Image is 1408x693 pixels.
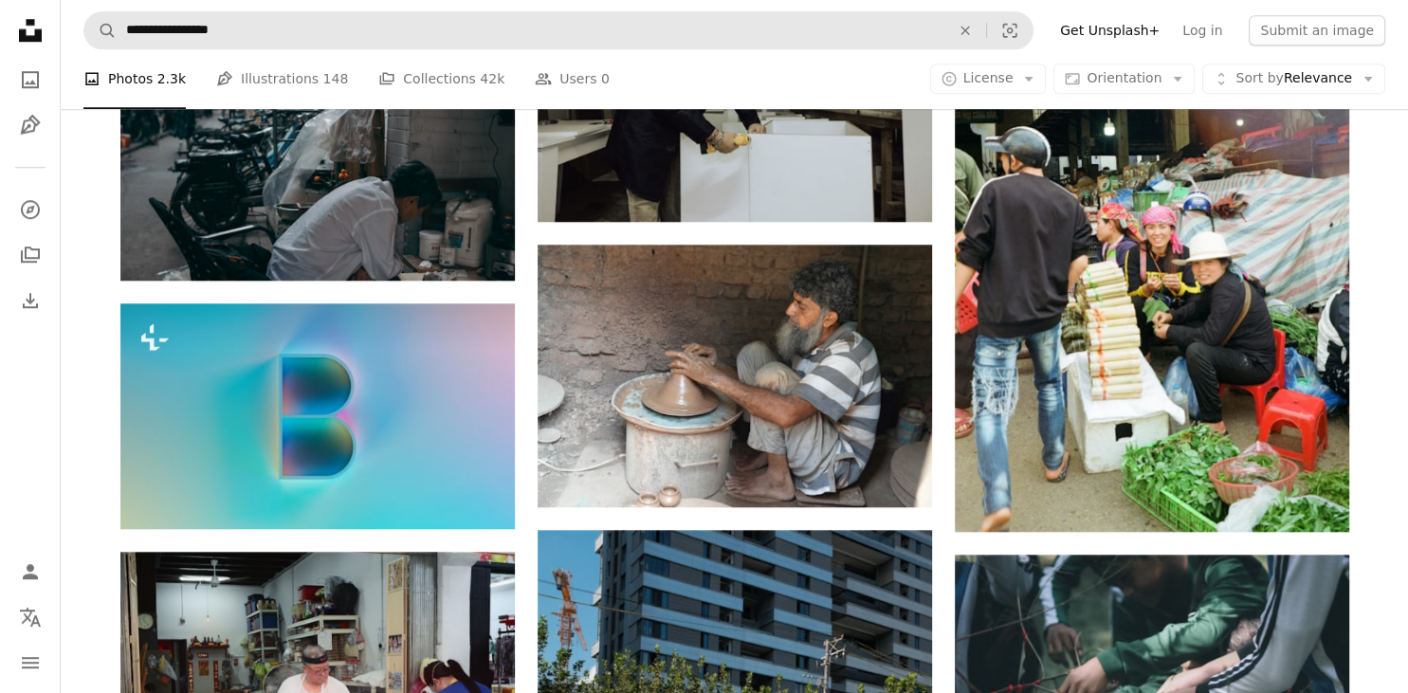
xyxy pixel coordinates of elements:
[930,64,1047,95] button: License
[120,407,515,424] a: background pattern, logo
[84,12,117,48] button: Search Unsplash
[601,69,610,90] span: 0
[1049,15,1171,46] a: Get Unsplash+
[120,302,515,528] img: background pattern, logo
[538,245,932,507] img: A potter is shaping clay on a spinning wheel.
[480,69,504,90] span: 42k
[11,236,49,274] a: Collections
[11,11,49,53] a: Home — Unsplash
[1171,15,1234,46] a: Log in
[216,49,348,110] a: Illustrations 148
[1249,15,1385,46] button: Submit an image
[1235,71,1283,86] span: Sort by
[323,69,349,90] span: 148
[944,12,986,48] button: Clear
[11,61,49,99] a: Photos
[11,553,49,591] a: Log in / Sign up
[1202,64,1385,95] button: Sort byRelevance
[11,106,49,144] a: Illustrations
[955,225,1349,242] a: People are at a bustling outdoor market.
[378,49,504,110] a: Collections 42k
[83,11,1033,49] form: Find visuals sitewide
[963,71,1014,86] span: License
[11,191,49,228] a: Explore
[11,644,49,682] button: Menu
[987,12,1033,48] button: Visual search
[538,367,932,384] a: A potter is shaping clay on a spinning wheel.
[11,282,49,319] a: Download History
[120,58,515,281] img: man in white dress shirt sitting by the table
[1235,70,1352,89] span: Relevance
[1053,64,1195,95] button: Orientation
[535,49,610,110] a: Users 0
[11,598,49,636] button: Language
[1087,71,1161,86] span: Orientation
[120,160,515,177] a: man in white dress shirt sitting by the table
